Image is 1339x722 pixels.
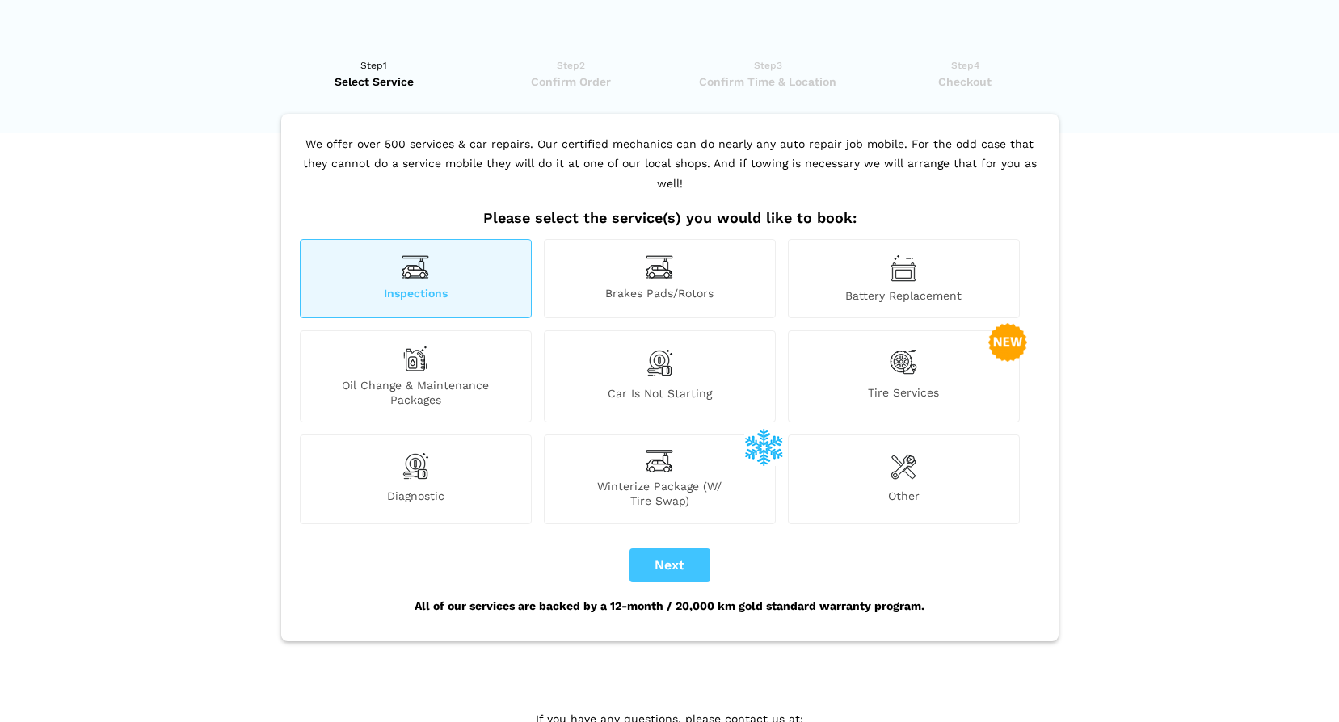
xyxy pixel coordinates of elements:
[545,386,775,407] span: Car is not starting
[675,57,861,90] a: Step3
[629,548,710,582] button: Next
[872,73,1059,90] span: Checkout
[988,323,1027,362] img: new-badge-2-48.png
[675,73,861,90] span: Confirm Time & Location
[545,286,775,303] span: Brakes Pads/Rotors
[478,73,664,90] span: Confirm Order
[296,209,1044,227] h2: Please select the service(s) you would like to book:
[301,378,531,407] span: Oil Change & Maintenance Packages
[296,582,1044,629] div: All of our services are backed by a 12-month / 20,000 km gold standard warranty program.
[545,479,775,508] span: Winterize Package (W/ Tire Swap)
[872,57,1059,90] a: Step4
[301,286,531,303] span: Inspections
[789,385,1019,407] span: Tire Services
[478,57,664,90] a: Step2
[789,288,1019,303] span: Battery Replacement
[281,73,468,90] span: Select Service
[281,57,468,90] a: Step1
[296,134,1044,210] p: We offer over 500 services & car repairs. Our certified mechanics can do nearly any auto repair j...
[744,427,783,466] img: winterize-icon_1.png
[301,489,531,508] span: Diagnostic
[789,489,1019,508] span: Other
